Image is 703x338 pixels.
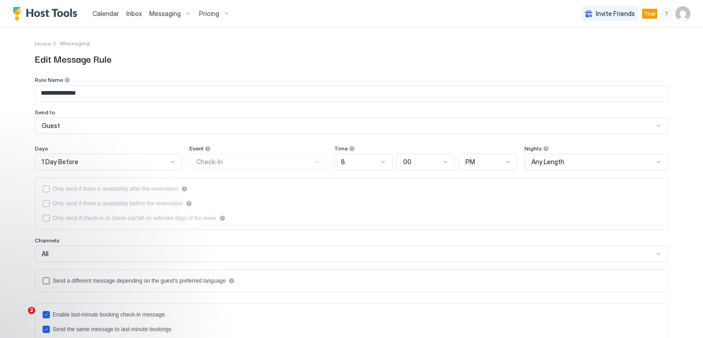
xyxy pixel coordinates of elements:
[43,185,660,193] div: afterReservation
[53,311,166,318] div: Enable last-minute booking check-in message.
[531,158,564,166] span: Any Length
[43,326,660,333] div: lastMinuteMessageIsTheSame
[43,277,660,284] div: languagesEnabled
[35,52,668,65] span: Edit Message Rule
[189,145,204,152] span: Event
[28,307,35,314] span: 2
[35,109,55,116] span: Send to
[126,10,142,17] span: Inbox
[596,10,635,18] span: Invite Friends
[35,76,63,83] span: Rule Name
[9,307,31,329] iframe: Intercom live chat
[13,7,81,21] a: Host Tools Logo
[53,326,171,333] div: Send the same message to last-minute bookings
[43,215,660,222] div: isLimited
[92,10,119,17] span: Calendar
[676,6,690,21] div: User profile
[53,215,216,221] div: Only send if check-in or check-out fall on selected days of the week
[199,10,219,18] span: Pricing
[35,38,51,48] a: Home
[53,186,178,192] div: Only send if there is availability after the reservation
[43,200,660,207] div: beforeReservation
[60,40,90,47] div: Breadcrumb
[35,38,51,48] div: Breadcrumb
[35,40,51,47] span: Home
[35,145,48,152] span: Days
[35,237,59,244] span: Channels
[43,311,660,318] div: lastMinuteMessageEnabled
[53,200,183,207] div: Only send if there is availability before the reservation
[60,40,90,47] span: Messaging
[341,158,345,166] span: 8
[35,86,668,101] input: Input Field
[126,9,142,18] a: Inbox
[92,9,119,18] a: Calendar
[42,158,78,166] span: 1 Day Before
[661,8,672,19] div: menu
[149,10,181,18] span: Messaging
[403,158,411,166] span: 00
[42,122,60,130] span: Guest
[334,145,348,152] span: Time
[465,158,475,166] span: PM
[525,145,542,152] span: Nights
[644,10,655,18] span: Trial
[7,249,190,313] iframe: Intercom notifications message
